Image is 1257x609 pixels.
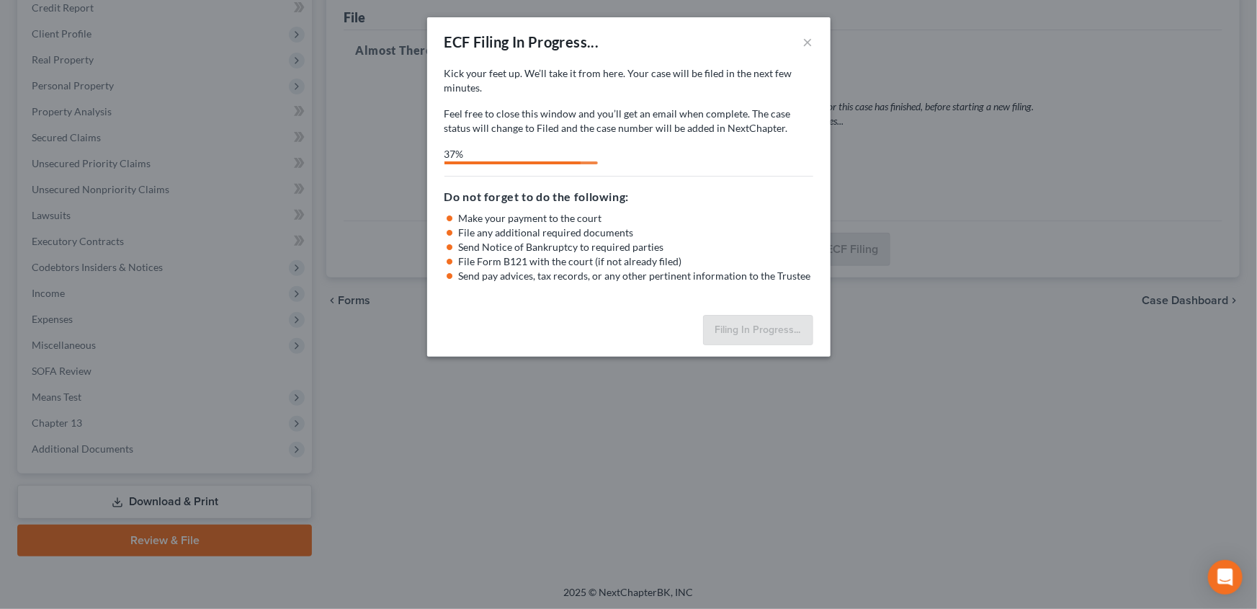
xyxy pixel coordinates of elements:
li: Send pay advices, tax records, or any other pertinent information to the Trustee [459,269,813,283]
li: Make your payment to the court [459,211,813,226]
div: Open Intercom Messenger [1208,560,1243,595]
li: Send Notice of Bankruptcy to required parties [459,240,813,254]
button: Filing In Progress... [703,315,813,345]
div: ECF Filing In Progress... [444,32,599,52]
p: Kick your feet up. We’ll take it from here. Your case will be filed in the next few minutes. [444,66,813,95]
div: 37% [444,147,581,161]
li: File Form B121 with the court (if not already filed) [459,254,813,269]
h5: Do not forget to do the following: [444,188,813,205]
button: × [803,33,813,50]
li: File any additional required documents [459,226,813,240]
p: Feel free to close this window and you’ll get an email when complete. The case status will change... [444,107,813,135]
